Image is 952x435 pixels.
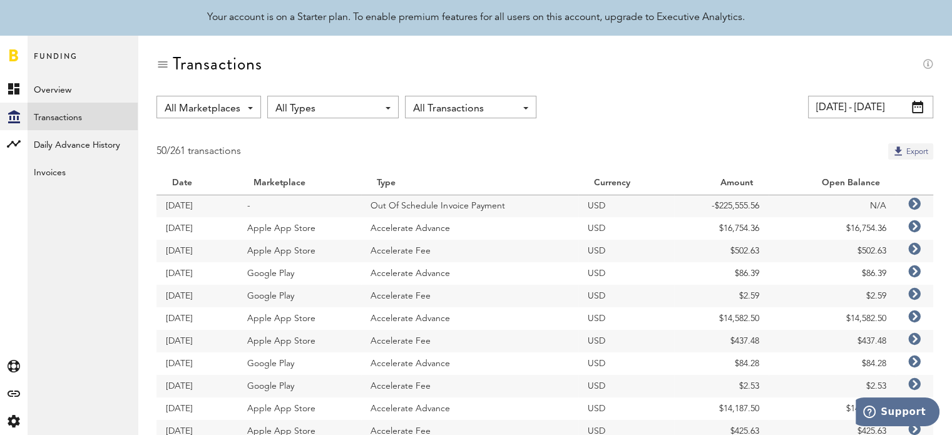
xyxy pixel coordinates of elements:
td: Accelerate Fee [361,375,578,397]
td: USD [578,307,674,330]
td: Out Of Schedule Invoice Payment [361,195,578,217]
td: Apple App Store [238,217,361,240]
a: Overview [28,75,138,103]
span: Funding [34,49,78,75]
td: USD [578,352,674,375]
td: $2.59 [769,285,896,307]
th: Open Balance [769,172,896,195]
td: [DATE] [156,375,238,397]
td: $84.28 [674,352,769,375]
td: $14,187.50 [769,397,896,420]
td: $16,754.36 [674,217,769,240]
td: Google Play [238,352,361,375]
span: All Marketplaces [165,98,240,120]
td: Accelerate Fee [361,285,578,307]
th: Marketplace [238,172,361,195]
span: All Types [275,98,378,120]
td: USD [578,330,674,352]
div: 50/261 transactions [156,143,241,160]
td: [DATE] [156,240,238,262]
a: Daily Advance History [28,130,138,158]
th: Date [156,172,238,195]
td: Google Play [238,285,361,307]
span: All Transactions [413,98,516,120]
td: $86.39 [674,262,769,285]
td: $502.63 [769,240,896,262]
td: $84.28 [769,352,896,375]
iframe: Opens a widget where you can find more information [856,397,939,429]
th: Type [361,172,578,195]
td: USD [578,397,674,420]
a: Transactions [28,103,138,130]
td: USD [578,285,674,307]
td: Accelerate Advance [361,352,578,375]
td: [DATE] [156,262,238,285]
td: $14,187.50 [674,397,769,420]
td: [DATE] [156,330,238,352]
td: Accelerate Fee [361,240,578,262]
div: Your account is on a Starter plan. To enable premium features for all users on this account, upgr... [207,10,745,25]
td: Apple App Store [238,397,361,420]
td: USD [578,262,674,285]
td: Accelerate Fee [361,330,578,352]
td: Accelerate Advance [361,307,578,330]
td: -$225,555.56 [674,195,769,217]
td: [DATE] [156,307,238,330]
div: Transactions [173,54,262,74]
td: Accelerate Advance [361,262,578,285]
td: [DATE] [156,217,238,240]
td: Google Play [238,262,361,285]
td: Apple App Store [238,240,361,262]
td: $16,754.36 [769,217,896,240]
th: Amount [674,172,769,195]
td: $437.48 [674,330,769,352]
td: USD [578,240,674,262]
td: $14,582.50 [769,307,896,330]
td: [DATE] [156,352,238,375]
td: Accelerate Advance [361,397,578,420]
td: $86.39 [769,262,896,285]
td: $2.59 [674,285,769,307]
td: N/A [769,195,896,217]
td: Google Play [238,375,361,397]
a: Invoices [28,158,138,185]
td: - [238,195,361,217]
td: Accelerate Advance [361,217,578,240]
td: USD [578,375,674,397]
td: [DATE] [156,195,238,217]
td: $14,582.50 [674,307,769,330]
th: Currency [578,172,674,195]
button: Export [888,143,933,160]
td: [DATE] [156,397,238,420]
td: $502.63 [674,240,769,262]
td: [DATE] [156,285,238,307]
td: USD [578,195,674,217]
td: USD [578,217,674,240]
td: $2.53 [674,375,769,397]
td: Apple App Store [238,307,361,330]
td: Apple App Store [238,330,361,352]
td: $437.48 [769,330,896,352]
td: $2.53 [769,375,896,397]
